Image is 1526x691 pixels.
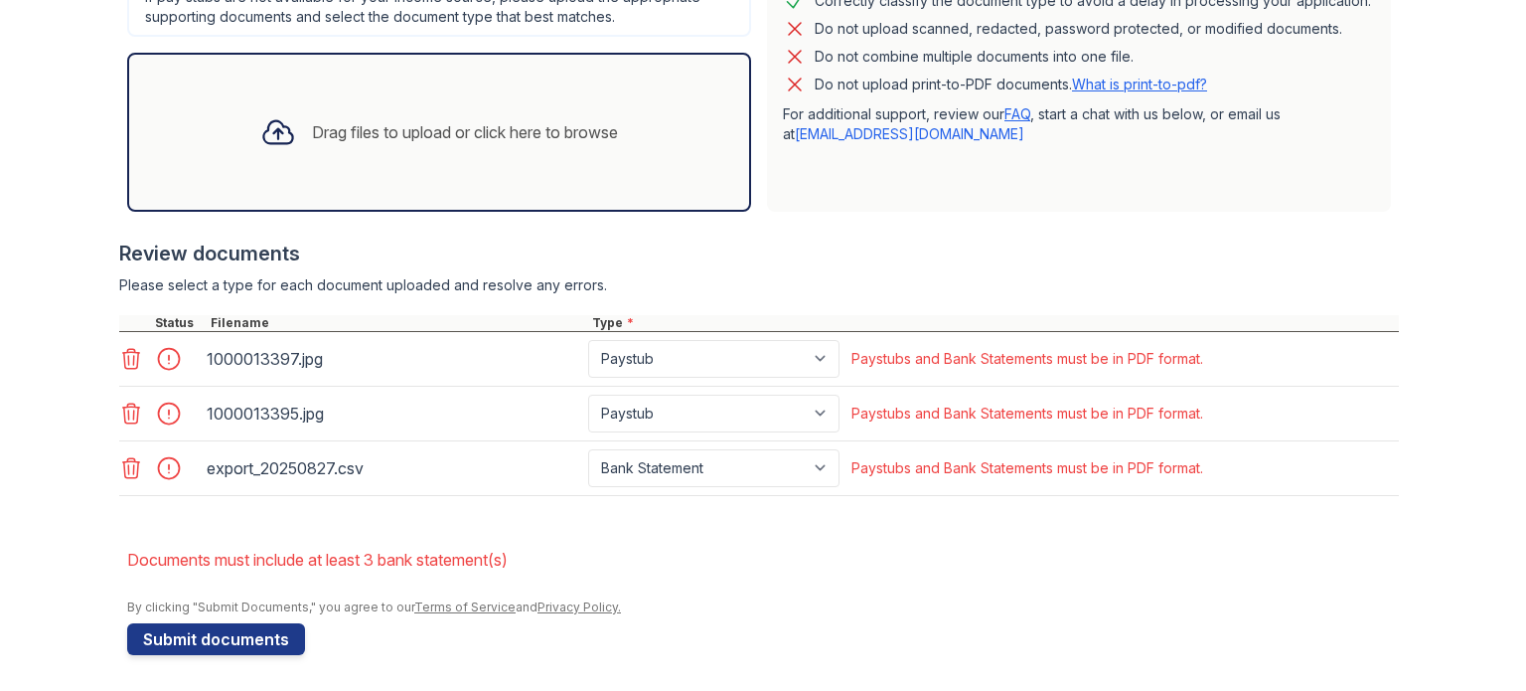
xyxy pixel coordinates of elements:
div: Please select a type for each document uploaded and resolve any errors. [119,275,1399,295]
div: By clicking "Submit Documents," you agree to our and [127,600,1399,615]
div: Status [151,315,207,331]
button: Submit documents [127,623,305,655]
div: Paystubs and Bank Statements must be in PDF format. [851,404,1203,424]
div: Filename [207,315,588,331]
a: [EMAIL_ADDRESS][DOMAIN_NAME] [795,125,1024,142]
a: What is print-to-pdf? [1072,76,1207,92]
a: Privacy Policy. [537,600,621,614]
div: 1000013395.jpg [207,398,580,430]
p: Do not upload print-to-PDF documents. [815,75,1207,94]
div: Review documents [119,240,1399,267]
div: Paystubs and Bank Statements must be in PDF format. [851,349,1203,369]
a: Terms of Service [414,600,516,614]
div: Do not combine multiple documents into one file. [815,45,1134,69]
a: FAQ [1004,105,1030,122]
div: Type [588,315,1399,331]
div: export_20250827.csv [207,452,580,484]
div: Drag files to upload or click here to browse [312,120,618,144]
li: Documents must include at least 3 bank statement(s) [127,540,1399,580]
div: Paystubs and Bank Statements must be in PDF format. [851,458,1203,478]
div: 1000013397.jpg [207,343,580,375]
p: For additional support, review our , start a chat with us below, or email us at [783,104,1375,144]
div: Do not upload scanned, redacted, password protected, or modified documents. [815,17,1342,41]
